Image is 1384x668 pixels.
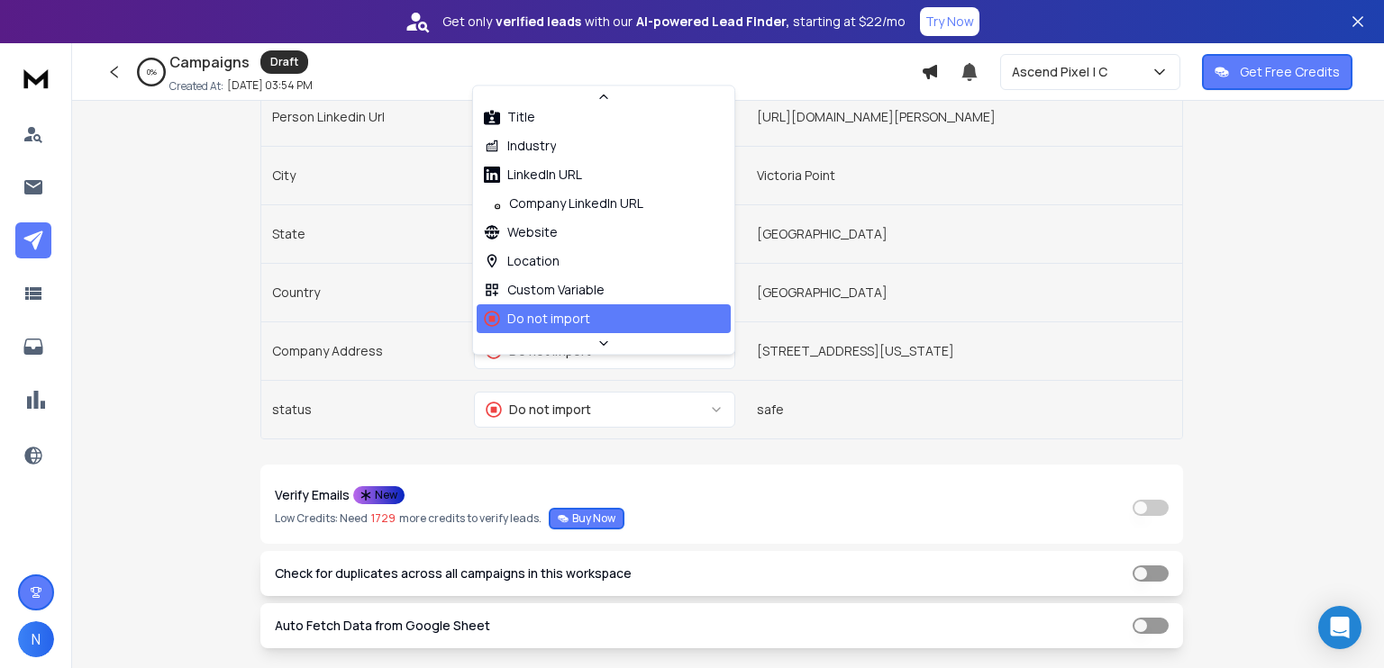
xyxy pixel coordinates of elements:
[261,380,464,438] td: status
[746,321,1181,380] td: [STREET_ADDRESS][US_STATE]
[169,79,223,94] p: Created At:
[484,310,590,328] div: Do not import
[275,567,632,580] label: Check for duplicates across all campaigns in this workspace
[169,51,250,73] h1: Campaigns
[746,87,1181,146] td: [URL][DOMAIN_NAME][PERSON_NAME]
[227,78,313,93] p: [DATE] 03:54 PM
[746,146,1181,204] td: Victoria Point
[484,194,643,212] div: Company LinkedIn URL
[442,13,906,31] p: Get only with our starting at $22/mo
[484,166,582,184] div: LinkedIn URL
[261,87,464,146] td: Person Linkedin Url
[260,50,308,74] div: Draft
[1240,63,1340,81] p: Get Free Credits
[275,619,490,632] label: Auto Fetch Data from Google Sheet
[261,321,464,380] td: Company Address
[371,511,396,526] span: 1729
[486,401,591,419] div: Do not import
[1318,606,1361,649] div: Open Intercom Messenger
[261,146,464,204] td: City
[275,489,350,501] p: Verify Emails
[636,13,789,31] strong: AI-powered Lead Finder,
[549,508,624,529] button: Buy Now
[261,263,464,321] td: Country
[484,252,560,270] div: Location
[484,223,558,241] div: Website
[275,508,624,529] p: Low Credits: Need more credits to verify leads.
[925,13,974,31] p: Try Now
[746,204,1181,263] td: [GEOGRAPHIC_DATA]
[484,137,556,155] div: Industry
[746,263,1181,321] td: [GEOGRAPHIC_DATA]
[484,108,535,126] div: Title
[18,621,54,657] span: N
[484,281,605,299] div: Custom Variable
[18,61,54,95] img: logo
[147,67,157,77] p: 0 %
[261,204,464,263] td: State
[353,486,405,504] div: New
[1012,63,1115,81] p: Ascend Pixel | C
[746,380,1181,438] td: safe
[496,13,581,31] strong: verified leads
